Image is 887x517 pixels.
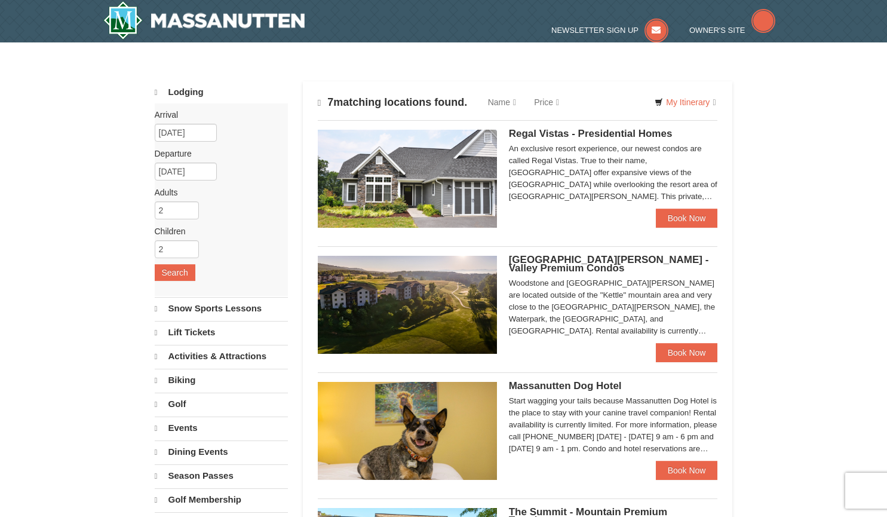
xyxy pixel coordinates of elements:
[155,417,288,439] a: Events
[155,369,288,391] a: Biking
[479,90,525,114] a: Name
[318,130,497,228] img: 19218991-1-902409a9.jpg
[647,93,723,111] a: My Itinerary
[155,81,288,103] a: Lodging
[551,26,639,35] span: Newsletter Sign Up
[155,345,288,368] a: Activities & Attractions
[103,1,305,39] a: Massanutten Resort
[509,277,718,337] div: Woodstone and [GEOGRAPHIC_DATA][PERSON_NAME] are located outside of the "Kettle" mountain area an...
[656,461,718,480] a: Book Now
[155,393,288,415] a: Golf
[155,148,279,160] label: Departure
[551,26,668,35] a: Newsletter Sign Up
[318,96,468,109] h4: matching locations found.
[155,109,279,121] label: Arrival
[689,26,775,35] a: Owner's Site
[509,128,673,139] span: Regal Vistas - Presidential Homes
[155,297,288,320] a: Snow Sports Lessons
[155,264,195,281] button: Search
[509,254,709,274] span: [GEOGRAPHIC_DATA][PERSON_NAME] - Valley Premium Condos
[155,225,279,237] label: Children
[155,186,279,198] label: Adults
[103,1,305,39] img: Massanutten Resort Logo
[509,143,718,203] div: An exclusive resort experience, our newest condos are called Regal Vistas. True to their name, [G...
[656,209,718,228] a: Book Now
[318,382,497,480] img: 27428181-5-81c892a3.jpg
[155,488,288,511] a: Golf Membership
[689,26,745,35] span: Owner's Site
[155,321,288,344] a: Lift Tickets
[509,395,718,455] div: Start wagging your tails because Massanutten Dog Hotel is the place to stay with your canine trav...
[155,464,288,487] a: Season Passes
[327,96,333,108] span: 7
[525,90,568,114] a: Price
[155,440,288,463] a: Dining Events
[318,256,497,354] img: 19219041-4-ec11c166.jpg
[656,343,718,362] a: Book Now
[509,380,622,391] span: Massanutten Dog Hotel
